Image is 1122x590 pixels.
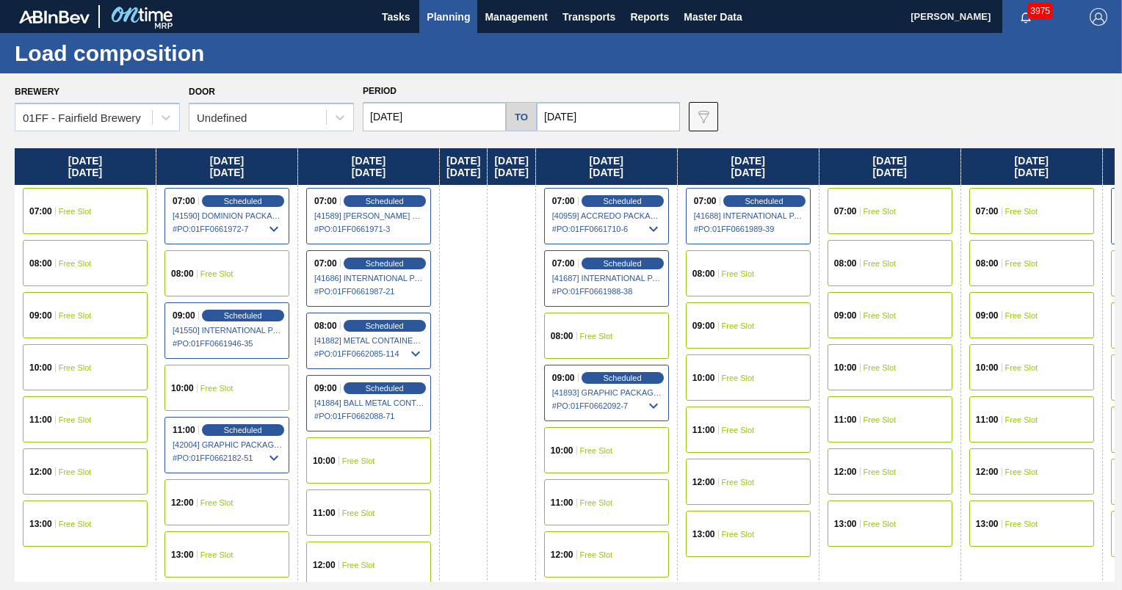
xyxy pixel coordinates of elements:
[834,520,857,528] span: 13:00
[722,321,755,330] span: Free Slot
[864,207,897,216] span: Free Slot
[630,8,669,26] span: Reports
[314,283,424,300] span: # PO : 01FF0661987-21
[976,207,999,216] span: 07:00
[722,530,755,539] span: Free Slot
[29,415,52,424] span: 11:00
[694,211,804,220] span: [41688] INTERNATIONAL PAPER COMPANY - 0008325905
[864,363,897,372] span: Free Slot
[59,467,92,476] span: Free Slot
[580,498,613,507] span: Free Slot
[834,311,857,320] span: 09:00
[1005,363,1038,372] span: Free Slot
[834,259,857,268] span: 08:00
[1027,3,1053,19] span: 3975
[604,259,642,268] span: Scheduled
[19,10,90,23] img: TNhmsLtSVTkK8tSr43FrP2fwEKptu5GPRR3wAAAABJRU5ErkJggg==
[200,384,234,393] span: Free Slot
[298,148,439,185] div: [DATE] [DATE]
[200,269,234,278] span: Free Slot
[536,148,677,185] div: [DATE] [DATE]
[552,397,662,415] span: # PO : 01FF0662092-7
[551,498,573,507] span: 11:00
[692,321,715,330] span: 09:00
[313,456,336,465] span: 10:00
[689,102,718,131] button: icon-filter-gray
[961,148,1102,185] div: [DATE] [DATE]
[313,509,336,517] span: 11:00
[580,550,613,559] span: Free Slot
[864,520,897,528] span: Free Slot
[692,374,715,382] span: 10:00
[224,426,262,434] span: Scheduled
[314,220,424,238] span: # PO : 01FF0661971-3
[864,259,897,268] span: Free Slot
[173,335,283,352] span: # PO : 01FF0661946-35
[29,363,52,372] span: 10:00
[59,363,92,372] span: Free Slot
[819,148,960,185] div: [DATE] [DATE]
[537,102,680,131] input: mm/dd/yyyy
[366,259,404,268] span: Scheduled
[189,87,215,97] label: Door
[976,259,999,268] span: 08:00
[29,207,52,216] span: 07:00
[29,311,52,320] span: 09:00
[515,112,528,123] h5: to
[722,269,755,278] span: Free Slot
[29,259,52,268] span: 08:00
[314,407,424,425] span: # PO : 01FF0662088-71
[173,220,283,238] span: # PO : 01FF0661972-7
[15,45,275,62] h1: Load composition
[314,345,424,363] span: # PO : 01FF0662085-114
[722,374,755,382] span: Free Slot
[580,446,613,455] span: Free Slot
[171,269,194,278] span: 08:00
[380,8,412,26] span: Tasks
[314,259,337,268] span: 07:00
[864,311,897,320] span: Free Slot
[692,426,715,434] span: 11:00
[1005,259,1038,268] span: Free Slot
[684,8,742,26] span: Master Data
[864,415,897,424] span: Free Slot
[173,426,195,434] span: 11:00
[976,415,999,424] span: 11:00
[173,326,283,335] span: [41550] INTERNATIONAL PAPER COMPANY - 0008325905
[224,311,262,320] span: Scheduled
[562,8,615,26] span: Transports
[427,8,470,26] span: Planning
[59,207,92,216] span: Free Slot
[15,87,59,97] label: Brewery
[313,561,336,569] span: 12:00
[552,220,662,238] span: # PO : 01FF0661710-6
[722,478,755,487] span: Free Slot
[366,384,404,393] span: Scheduled
[366,321,404,330] span: Scheduled
[976,467,999,476] span: 12:00
[173,211,283,220] span: [41590] DOMINION PACKAGING, INC. - 0008325026
[552,388,662,397] span: [41893] GRAPHIC PACKAGING INTERNATIONA - 0008221069
[171,498,194,507] span: 12:00
[552,211,662,220] span: [40959] ACCREDO PACKAGING INC - 0008341298
[156,148,297,185] div: [DATE] [DATE]
[342,561,375,569] span: Free Slot
[694,197,717,205] span: 07:00
[678,148,819,185] div: [DATE] [DATE]
[1090,8,1107,26] img: Logout
[834,467,857,476] span: 12:00
[173,197,195,205] span: 07:00
[485,8,548,26] span: Management
[197,112,247,124] div: Undefined
[200,550,234,559] span: Free Slot
[745,197,783,205] span: Scheduled
[314,211,424,220] span: [41589] BERRY GLOBAL INC - 0008311135
[29,467,52,476] span: 12:00
[692,269,715,278] span: 08:00
[59,311,92,320] span: Free Slot
[15,148,156,185] div: [DATE] [DATE]
[552,274,662,283] span: [41687] INTERNATIONAL PAPER COMPANY - 0008325905
[976,311,999,320] span: 09:00
[314,274,424,283] span: [41686] INTERNATIONAL PAPER COMPANY - 0008325905
[692,478,715,487] span: 12:00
